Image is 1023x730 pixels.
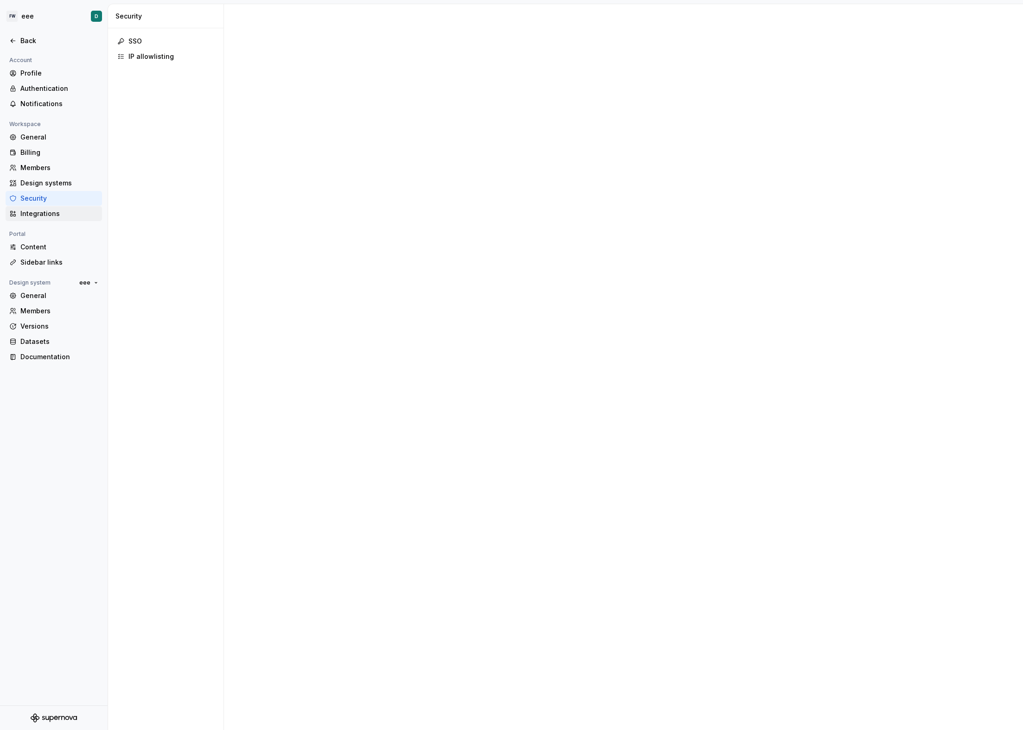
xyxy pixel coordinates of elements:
[6,288,102,303] a: General
[115,12,220,21] div: Security
[6,33,102,48] a: Back
[20,99,98,108] div: Notifications
[6,66,102,81] a: Profile
[6,255,102,270] a: Sidebar links
[128,37,214,46] div: SSO
[20,291,98,300] div: General
[6,319,102,334] a: Versions
[128,52,214,61] div: IP allowlisting
[6,304,102,318] a: Members
[2,6,106,26] button: FWeeeD
[6,160,102,175] a: Members
[6,96,102,111] a: Notifications
[79,279,90,286] span: eee
[20,258,98,267] div: Sidebar links
[6,119,45,130] div: Workspace
[20,148,98,157] div: Billing
[114,34,218,49] a: SSO
[20,322,98,331] div: Versions
[6,55,36,66] div: Account
[6,349,102,364] a: Documentation
[20,337,98,346] div: Datasets
[20,306,98,316] div: Members
[20,352,98,362] div: Documentation
[20,84,98,93] div: Authentication
[20,69,98,78] div: Profile
[21,12,34,21] div: eee
[6,176,102,190] a: Design systems
[20,194,98,203] div: Security
[20,209,98,218] div: Integrations
[6,240,102,254] a: Content
[95,13,98,20] div: D
[6,191,102,206] a: Security
[20,178,98,188] div: Design systems
[20,36,98,45] div: Back
[20,133,98,142] div: General
[6,145,102,160] a: Billing
[6,130,102,145] a: General
[6,81,102,96] a: Authentication
[31,713,77,723] svg: Supernova Logo
[6,229,29,240] div: Portal
[6,277,54,288] div: Design system
[20,163,98,172] div: Members
[114,49,218,64] a: IP allowlisting
[6,206,102,221] a: Integrations
[6,11,18,22] div: FW
[20,242,98,252] div: Content
[6,334,102,349] a: Datasets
